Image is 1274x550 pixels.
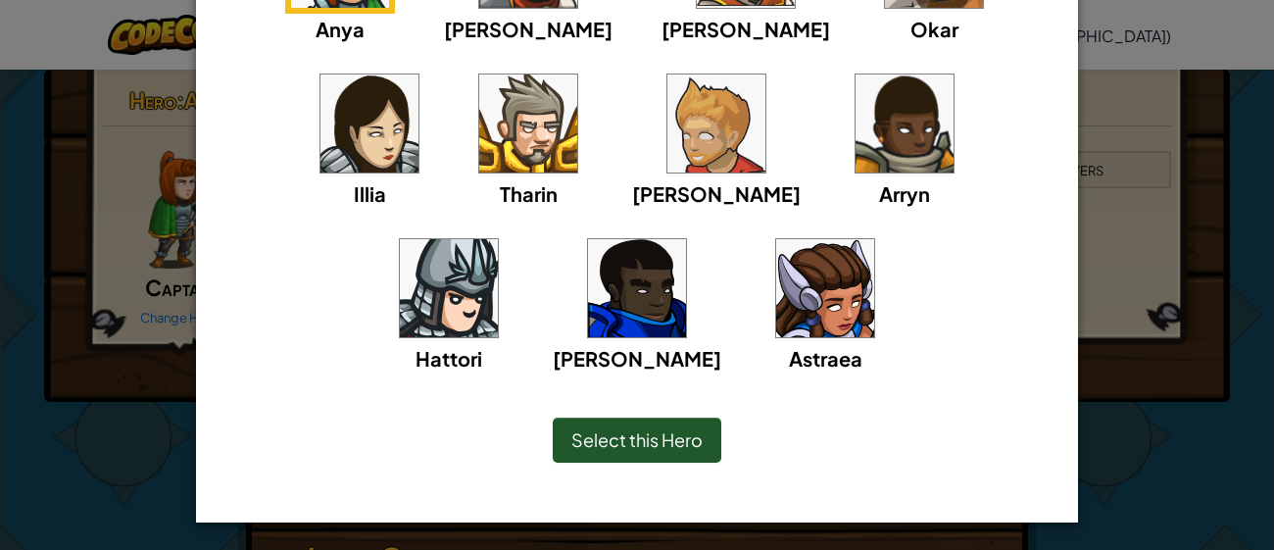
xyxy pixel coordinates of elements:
[667,75,765,173] img: portrait.png
[354,181,386,206] span: Illia
[400,239,498,337] img: portrait.png
[416,346,482,371] span: Hattori
[856,75,954,173] img: portrait.png
[316,17,365,41] span: Anya
[879,181,930,206] span: Arryn
[588,239,686,337] img: portrait.png
[910,17,958,41] span: Okar
[500,181,558,206] span: Tharin
[444,17,612,41] span: [PERSON_NAME]
[553,346,721,371] span: [PERSON_NAME]
[571,428,703,451] span: Select this Hero
[632,181,801,206] span: [PERSON_NAME]
[320,75,418,173] img: portrait.png
[479,75,577,173] img: portrait.png
[661,17,830,41] span: [PERSON_NAME]
[789,346,862,371] span: Astraea
[776,239,874,337] img: portrait.png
